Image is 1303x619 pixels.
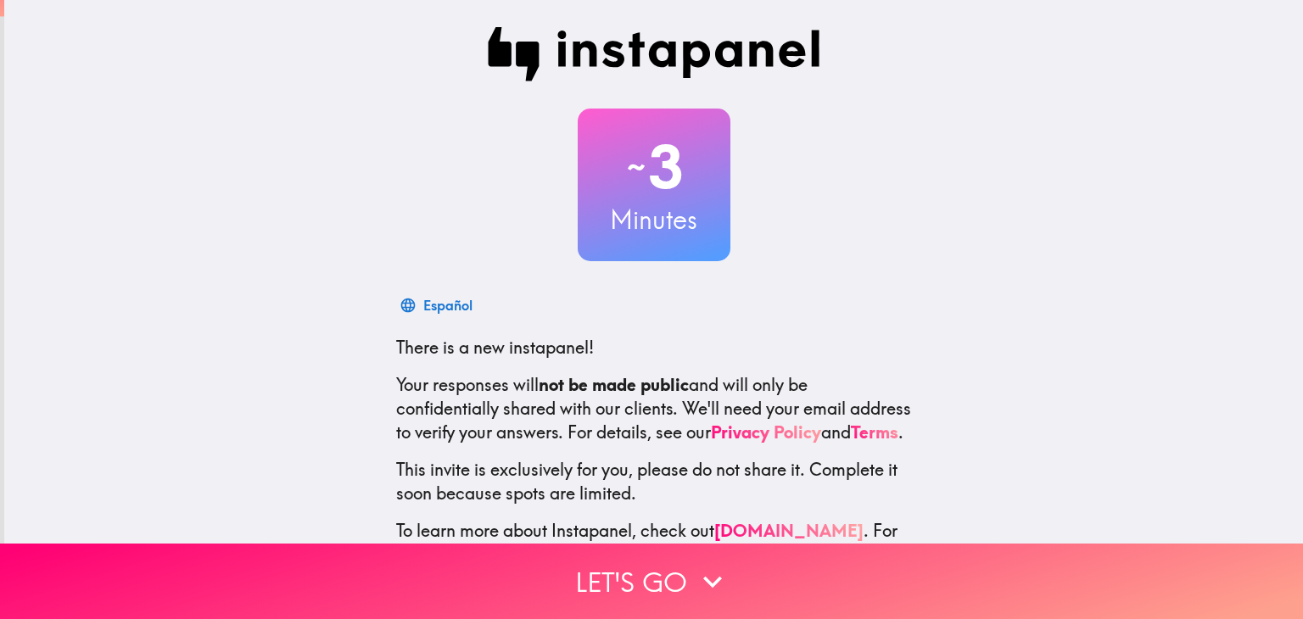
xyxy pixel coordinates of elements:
[714,520,864,541] a: [DOMAIN_NAME]
[488,27,820,81] img: Instapanel
[396,458,912,505] p: This invite is exclusively for you, please do not share it. Complete it soon because spots are li...
[624,142,648,192] span: ~
[711,421,821,443] a: Privacy Policy
[851,421,898,443] a: Terms
[396,288,479,322] button: Español
[578,132,730,202] h2: 3
[396,373,912,444] p: Your responses will and will only be confidentially shared with our clients. We'll need your emai...
[396,519,912,590] p: To learn more about Instapanel, check out . For questions or help, email us at .
[578,202,730,237] h3: Minutes
[396,337,594,358] span: There is a new instapanel!
[423,293,473,317] div: Español
[539,374,689,395] b: not be made public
